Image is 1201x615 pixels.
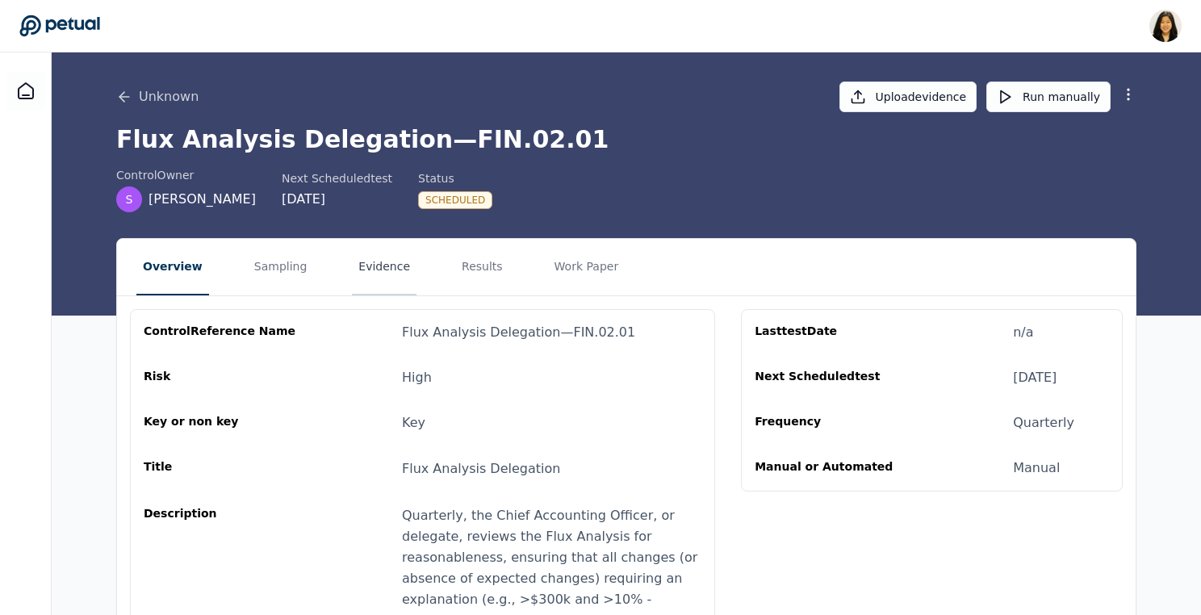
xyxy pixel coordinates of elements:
[116,167,256,183] div: control Owner
[282,170,392,186] div: Next Scheduled test
[402,368,432,387] div: High
[418,170,492,186] div: Status
[117,239,1136,295] nav: Tabs
[986,82,1111,112] button: Run manually
[1013,323,1033,342] div: n/a
[352,239,416,295] button: Evidence
[402,323,635,342] div: Flux Analysis Delegation — FIN.02.01
[455,239,509,295] button: Results
[144,368,299,387] div: Risk
[19,15,100,37] a: Go to Dashboard
[116,125,1136,154] h1: Flux Analysis Delegation — FIN.02.01
[402,461,560,476] span: Flux Analysis Delegation
[1013,368,1057,387] div: [DATE]
[248,239,314,295] button: Sampling
[144,413,299,433] div: Key or non key
[418,191,492,209] div: Scheduled
[149,190,256,209] span: [PERSON_NAME]
[1149,10,1182,42] img: Renee Park
[548,239,626,295] button: Work Paper
[755,323,910,342] div: Last test Date
[402,413,425,433] div: Key
[1013,458,1060,478] div: Manual
[126,191,133,207] span: S
[282,190,392,209] div: [DATE]
[755,458,910,478] div: Manual or Automated
[1013,413,1074,433] div: Quarterly
[839,82,977,112] button: Uploadevidence
[6,72,45,111] a: Dashboard
[755,413,910,433] div: Frequency
[755,368,910,387] div: Next Scheduled test
[144,458,299,479] div: Title
[136,239,209,295] button: Overview
[116,87,199,107] button: Unknown
[144,323,299,342] div: control Reference Name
